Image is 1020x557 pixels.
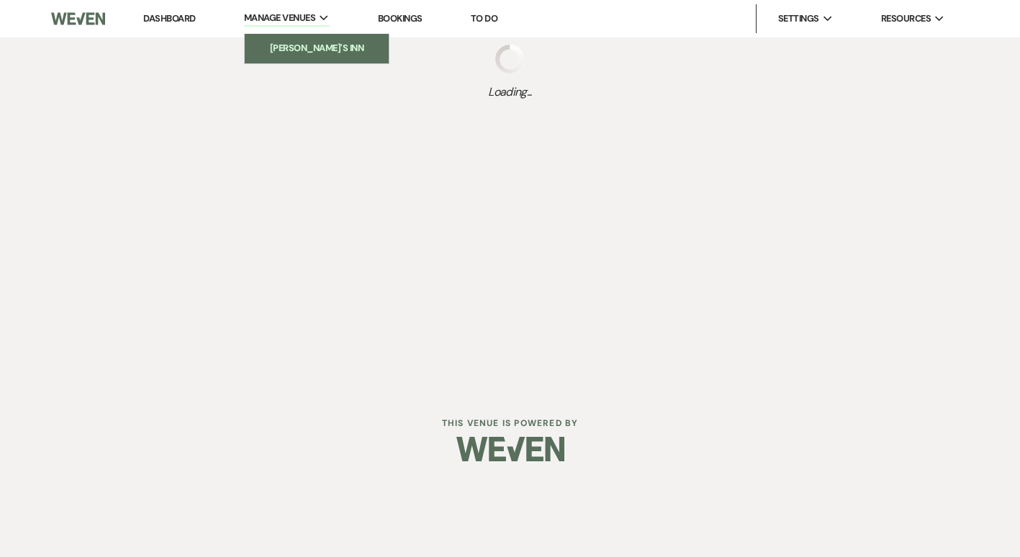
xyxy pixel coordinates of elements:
[252,41,382,55] li: [PERSON_NAME]'s Inn
[51,4,105,34] img: Weven Logo
[244,11,315,25] span: Manage Venues
[471,12,497,24] a: To Do
[456,424,564,474] img: Weven Logo
[495,45,524,73] img: loading spinner
[488,83,532,101] span: Loading...
[143,12,195,24] a: Dashboard
[378,12,423,24] a: Bookings
[778,12,819,26] span: Settings
[245,34,389,63] a: [PERSON_NAME]'s Inn
[881,12,931,26] span: Resources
